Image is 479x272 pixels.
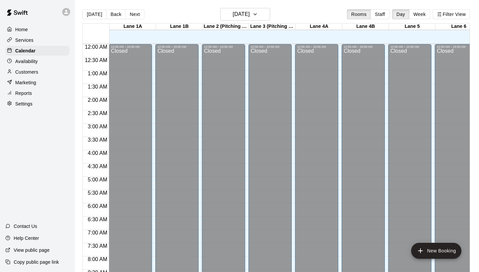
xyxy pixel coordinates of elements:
p: Home [15,26,28,33]
button: [DATE] [220,8,270,21]
div: 12:00 AM – 10:00 AM [157,45,197,48]
span: 3:30 AM [86,137,109,143]
div: 12:00 AM – 10:00 AM [111,45,150,48]
span: 2:00 AM [86,97,109,103]
span: 2:30 AM [86,110,109,116]
span: 8:00 AM [86,256,109,262]
p: Calendar [15,47,36,54]
button: Back [106,9,126,19]
div: 12:00 AM – 10:00 AM [344,45,383,48]
button: Rooms [347,9,371,19]
span: 12:30 AM [83,57,109,63]
p: Services [15,37,34,43]
span: 4:00 AM [86,150,109,156]
p: Reports [15,90,32,97]
div: Lane 4A [296,24,342,30]
a: Marketing [5,78,70,88]
p: View public page [14,247,50,253]
div: 12:00 AM – 10:00 AM [297,45,336,48]
div: 12:00 AM – 10:00 AM [204,45,243,48]
div: Lane 3 (Pitching Only) [249,24,296,30]
a: Settings [5,99,70,109]
button: Filter View [433,9,470,19]
p: Help Center [14,235,39,241]
div: Lane 1A [109,24,156,30]
button: Staff [371,9,390,19]
button: add [411,243,461,259]
div: 12:00 AM – 10:00 AM [437,45,476,48]
span: 5:00 AM [86,177,109,182]
span: 5:30 AM [86,190,109,196]
span: 3:00 AM [86,124,109,129]
span: 7:30 AM [86,243,109,249]
button: Week [409,9,430,19]
span: 6:30 AM [86,217,109,222]
p: Customers [15,69,38,75]
span: 1:00 AM [86,71,109,76]
div: Lane 4B [342,24,389,30]
span: 6:00 AM [86,203,109,209]
p: Contact Us [14,223,37,230]
h6: [DATE] [233,10,250,19]
a: Home [5,25,70,34]
p: Copy public page link [14,259,59,265]
p: Settings [15,101,33,107]
a: Reports [5,88,70,98]
button: [DATE] [82,9,106,19]
span: 7:00 AM [86,230,109,236]
div: 12:00 AM – 10:00 AM [250,45,290,48]
a: Customers [5,67,70,77]
button: Day [392,9,409,19]
div: Lane 5 [389,24,435,30]
span: 12:00 AM [83,44,109,50]
span: 1:30 AM [86,84,109,90]
a: Calendar [5,46,70,56]
div: 12:00 AM – 10:00 AM [390,45,429,48]
div: Lane 1B [156,24,203,30]
div: Lane 2 (Pitching Only) [203,24,249,30]
a: Availability [5,56,70,66]
a: Services [5,35,70,45]
button: Next [125,9,144,19]
span: 4:30 AM [86,164,109,169]
p: Availability [15,58,38,65]
p: Marketing [15,79,36,86]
